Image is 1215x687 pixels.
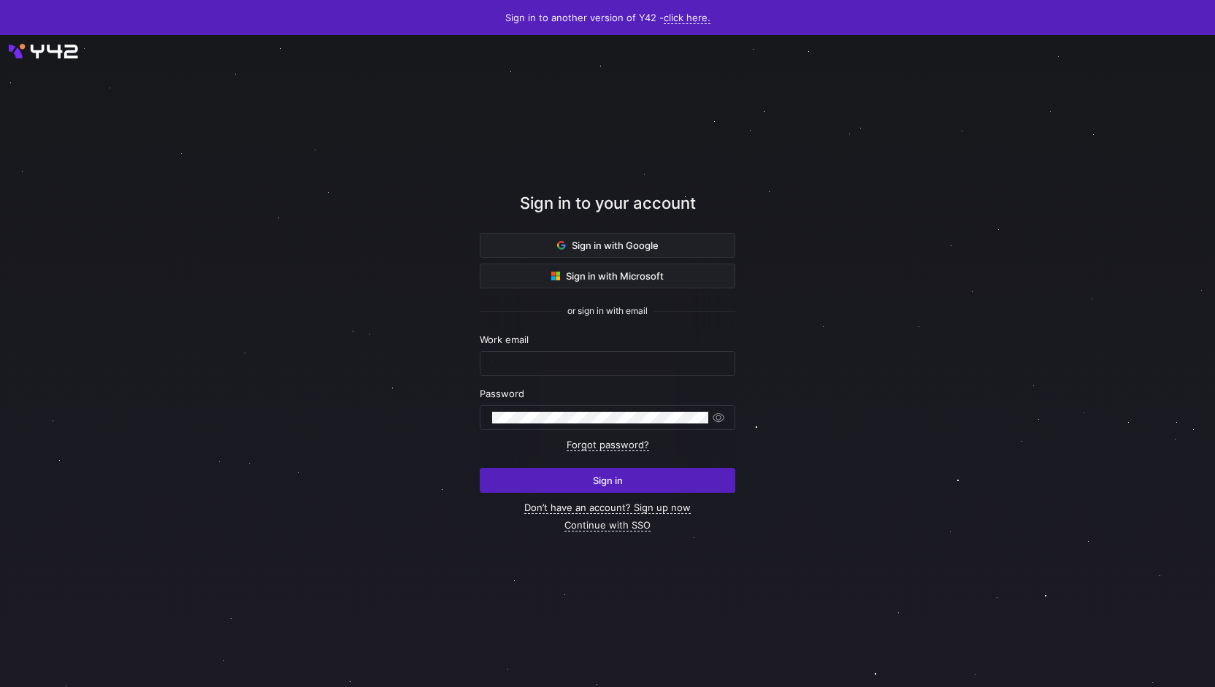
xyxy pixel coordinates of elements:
[480,191,735,233] div: Sign in to your account
[593,475,623,486] span: Sign in
[480,468,735,493] button: Sign in
[524,502,691,514] a: Don’t have an account? Sign up now
[480,334,529,345] span: Work email
[480,388,524,399] span: Password
[480,233,735,258] button: Sign in with Google
[564,519,651,531] a: Continue with SSO
[557,239,659,251] span: Sign in with Google
[480,264,735,288] button: Sign in with Microsoft
[551,270,664,282] span: Sign in with Microsoft
[664,12,710,24] a: click here.
[567,439,649,451] a: Forgot password?
[567,306,648,316] span: or sign in with email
